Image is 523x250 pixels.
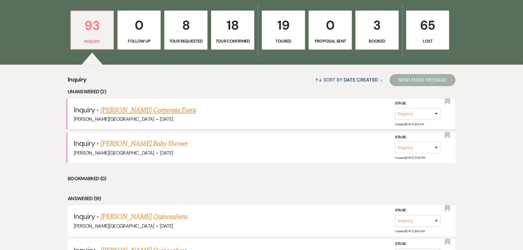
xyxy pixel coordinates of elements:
span: [PERSON_NAME][GEOGRAPHIC_DATA] [74,150,154,156]
p: 3 [359,15,395,35]
span: [DATE] [160,150,173,156]
span: ↑↓ [315,77,322,83]
a: 0Proposal Sent [309,11,352,50]
span: [DATE] [160,116,173,122]
p: Tour Requested [168,38,204,44]
label: Stage: [395,207,440,214]
span: Created: [DATE] 12:35 PM [395,156,425,160]
span: [DATE] [160,223,173,229]
a: 19Toured [262,11,305,50]
li: Bookmarked (0) [68,175,455,183]
p: 8 [168,15,204,35]
a: 3Booked [355,11,399,50]
button: Sort By Date Created [313,72,385,88]
p: 65 [410,15,445,35]
a: 8Tour Requested [164,11,207,50]
p: 18 [215,15,250,35]
p: 0 [121,15,157,35]
button: Send Mass Message [390,74,455,86]
span: Created: [DATE] 8:13 AM [395,122,424,126]
p: Lost [410,38,445,44]
a: [PERSON_NAME] Baby Shower [101,138,188,149]
span: Created: [DATE] 8:45 AM [395,229,425,233]
p: Proposal Sent [313,38,348,44]
p: Toured [266,38,301,44]
li: Answered (91) [68,195,455,203]
p: Follow Up [121,38,157,44]
span: Inquiry [74,105,95,114]
label: Stage: [395,241,440,247]
p: 93 [75,15,110,36]
label: Stage: [395,100,440,107]
span: [PERSON_NAME][GEOGRAPHIC_DATA] [74,223,154,229]
p: 0 [313,15,348,35]
a: [PERSON_NAME] Corporate Event [101,105,196,116]
label: Stage: [395,134,440,140]
a: [PERSON_NAME] Quinceañera [101,211,187,222]
span: Inquiry [74,212,95,221]
span: Inquiry [68,75,87,88]
a: 0Follow Up [117,11,161,50]
a: 65Lost [406,11,449,50]
p: Tour Confirmed [215,38,250,44]
p: 19 [266,15,301,35]
span: Inquiry [74,139,95,148]
a: 93Inquiry [70,11,114,50]
span: [PERSON_NAME][GEOGRAPHIC_DATA] [74,116,154,122]
span: Date Created [344,77,378,83]
p: Inquiry [75,38,110,45]
a: 18Tour Confirmed [211,11,254,50]
li: Unanswered (2) [68,88,455,96]
p: Booked [359,38,395,44]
